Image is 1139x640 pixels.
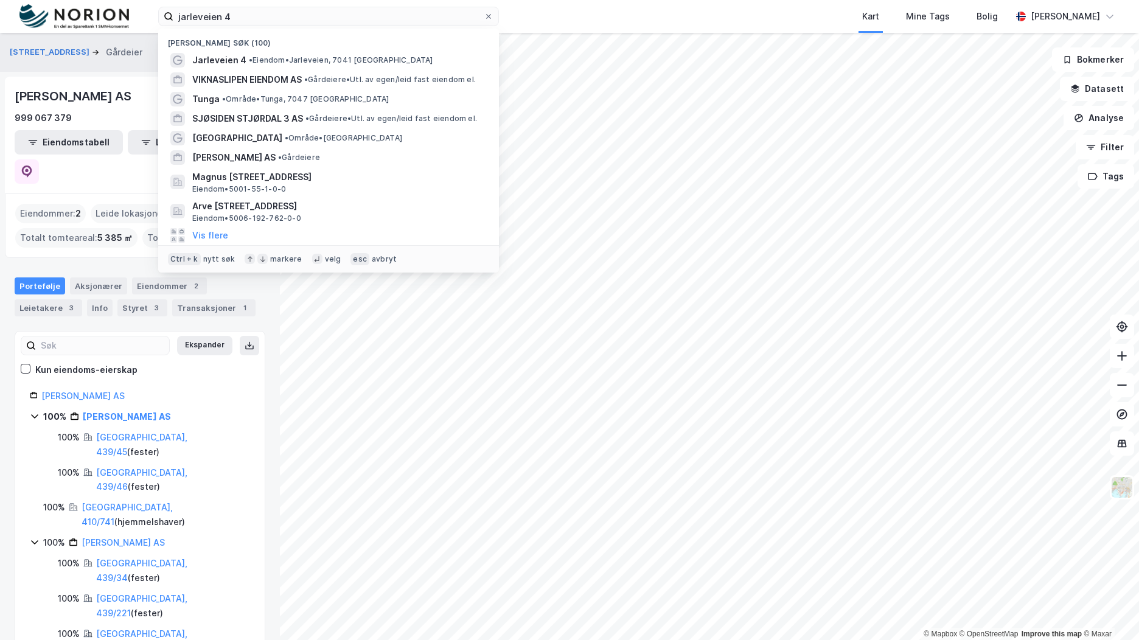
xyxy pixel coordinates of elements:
[192,92,220,106] span: Tunga
[190,280,202,292] div: 2
[65,302,77,314] div: 3
[222,94,389,104] span: Område • Tunga, 7047 [GEOGRAPHIC_DATA]
[1110,476,1134,499] img: Z
[977,9,998,24] div: Bolig
[15,130,123,155] button: Eiendomstabell
[132,277,207,294] div: Eiendommer
[278,153,282,162] span: •
[1064,106,1134,130] button: Analyse
[96,465,250,495] div: ( fester )
[43,500,65,515] div: 100%
[19,4,129,29] img: norion-logo.80e7a08dc31c2e691866.png
[58,591,80,606] div: 100%
[1078,164,1134,189] button: Tags
[177,336,232,355] button: Ekspander
[96,430,250,459] div: ( fester )
[43,535,65,550] div: 100%
[203,254,235,264] div: nytt søk
[96,556,250,585] div: ( fester )
[278,153,320,162] span: Gårdeiere
[1060,77,1134,101] button: Datasett
[15,299,82,316] div: Leietakere
[82,502,173,527] a: [GEOGRAPHIC_DATA], 410/741
[75,206,81,221] span: 2
[1031,9,1100,24] div: [PERSON_NAME]
[1078,582,1139,640] iframe: Chat Widget
[192,72,302,87] span: VIKNASLIPEN EIENDOM AS
[192,199,484,214] span: Arve [STREET_ADDRESS]
[304,75,476,85] span: Gårdeiere • Utl. av egen/leid fast eiendom el.
[70,277,127,294] div: Aksjonærer
[10,46,92,58] button: [STREET_ADDRESS]
[249,55,433,65] span: Eiendom • Jarleveien, 7041 [GEOGRAPHIC_DATA]
[15,277,65,294] div: Portefølje
[96,432,187,457] a: [GEOGRAPHIC_DATA], 439/45
[372,254,397,264] div: avbryt
[325,254,341,264] div: velg
[192,228,228,243] button: Vis flere
[249,55,253,64] span: •
[192,111,303,126] span: SJØSIDEN STJØRDAL 3 AS
[58,430,80,445] div: 100%
[1078,582,1139,640] div: Kontrollprogram for chat
[82,537,165,548] a: [PERSON_NAME] AS
[97,231,133,245] span: 5 385 ㎡
[158,29,499,50] div: [PERSON_NAME] søk (100)
[128,130,236,155] button: Leietakertabell
[15,111,72,125] div: 999 067 379
[142,228,261,248] div: Totalt byggareal :
[960,630,1019,638] a: OpenStreetMap
[58,556,80,571] div: 100%
[96,591,250,621] div: ( fester )
[192,150,276,165] span: [PERSON_NAME] AS
[192,214,301,223] span: Eiendom • 5006-192-762-0-0
[96,593,187,618] a: [GEOGRAPHIC_DATA], 439/221
[304,75,308,84] span: •
[82,500,250,529] div: ( hjemmelshaver )
[192,131,282,145] span: [GEOGRAPHIC_DATA]
[239,302,251,314] div: 1
[96,467,187,492] a: [GEOGRAPHIC_DATA], 439/46
[117,299,167,316] div: Styret
[305,114,477,123] span: Gårdeiere • Utl. av egen/leid fast eiendom el.
[168,253,201,265] div: Ctrl + k
[87,299,113,316] div: Info
[15,204,86,223] div: Eiendommer :
[270,254,302,264] div: markere
[862,9,879,24] div: Kart
[35,363,138,377] div: Kun eiendoms-eierskap
[173,7,484,26] input: Søk på adresse, matrikkel, gårdeiere, leietakere eller personer
[106,45,142,60] div: Gårdeier
[15,228,138,248] div: Totalt tomteareal :
[150,302,162,314] div: 3
[924,630,957,638] a: Mapbox
[91,204,179,223] div: Leide lokasjoner :
[15,86,134,106] div: [PERSON_NAME] AS
[192,170,484,184] span: Magnus [STREET_ADDRESS]
[222,94,226,103] span: •
[906,9,950,24] div: Mine Tags
[172,299,256,316] div: Transaksjoner
[192,53,246,68] span: Jarleveien 4
[43,409,66,424] div: 100%
[192,184,286,194] span: Eiendom • 5001-55-1-0-0
[285,133,288,142] span: •
[96,558,187,583] a: [GEOGRAPHIC_DATA], 439/34
[1076,135,1134,159] button: Filter
[1052,47,1134,72] button: Bokmerker
[83,411,171,422] a: [PERSON_NAME] AS
[36,336,169,355] input: Søk
[58,465,80,480] div: 100%
[305,114,309,123] span: •
[350,253,369,265] div: esc
[41,391,125,401] a: [PERSON_NAME] AS
[285,133,402,143] span: Område • [GEOGRAPHIC_DATA]
[1022,630,1082,638] a: Improve this map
